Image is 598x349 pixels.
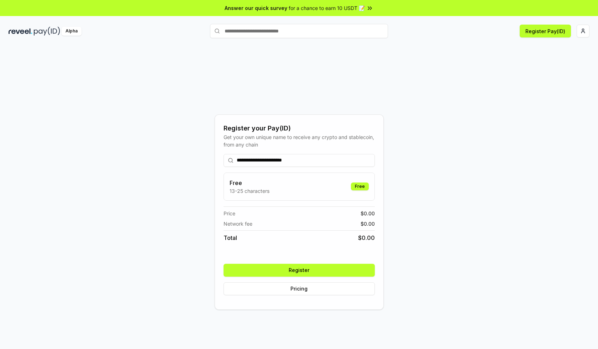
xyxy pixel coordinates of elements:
h3: Free [230,179,269,187]
button: Register Pay(ID) [520,25,571,37]
button: Pricing [224,282,375,295]
span: Network fee [224,220,252,227]
div: Register your Pay(ID) [224,123,375,133]
button: Register [224,264,375,277]
span: Total [224,233,237,242]
span: $ 0.00 [361,220,375,227]
span: for a chance to earn 10 USDT 📝 [289,4,365,12]
span: Answer our quick survey [225,4,287,12]
img: pay_id [34,27,60,36]
span: Price [224,210,235,217]
div: Alpha [62,27,82,36]
span: $ 0.00 [358,233,375,242]
img: reveel_dark [9,27,32,36]
div: Free [351,183,369,190]
p: 13-25 characters [230,187,269,195]
div: Get your own unique name to receive any crypto and stablecoin, from any chain [224,133,375,148]
span: $ 0.00 [361,210,375,217]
